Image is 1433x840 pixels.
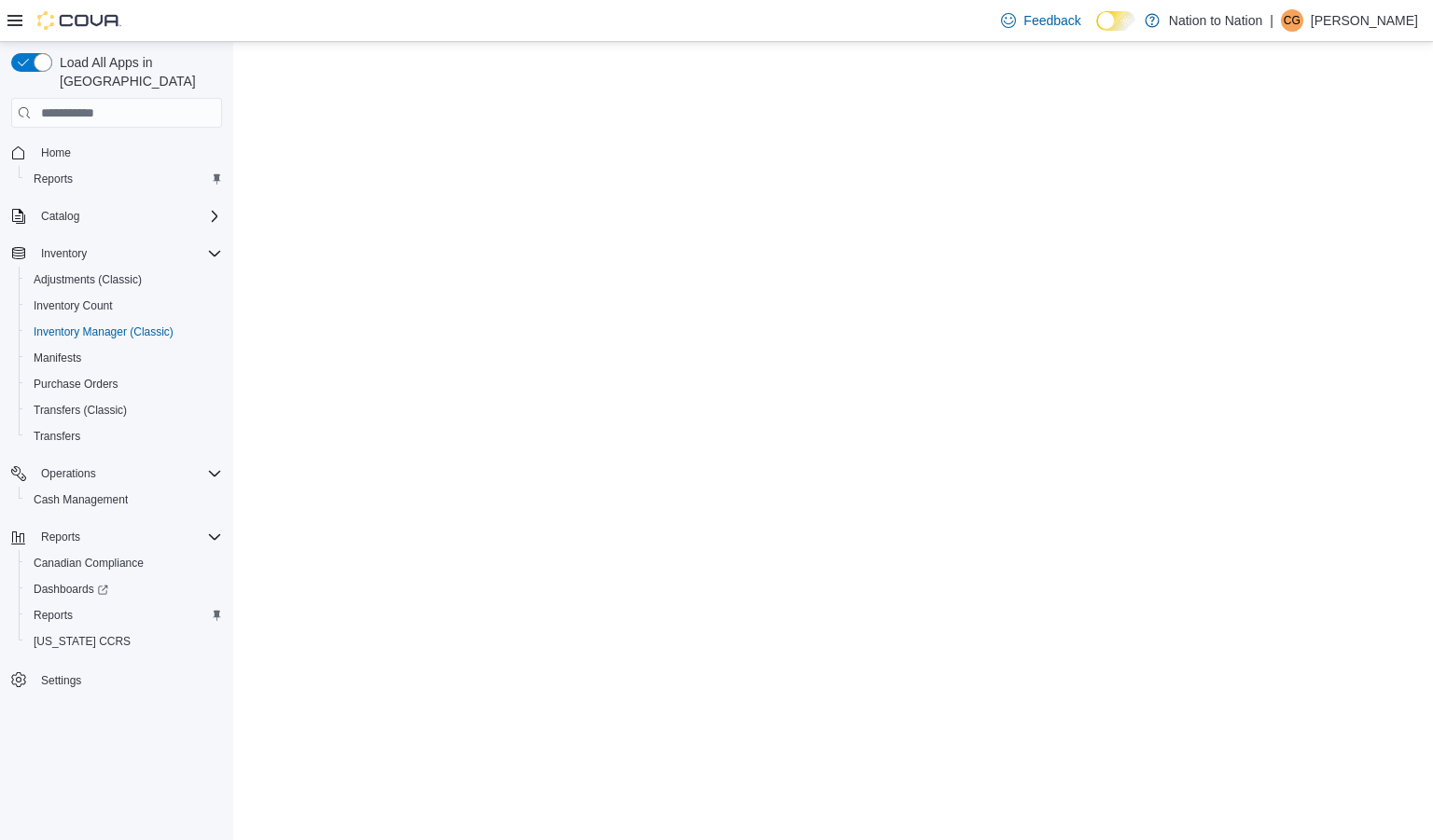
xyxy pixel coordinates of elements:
[26,269,222,291] span: Adjustments (Classic)
[34,556,144,571] span: Canadian Compliance
[26,373,222,395] span: Purchase Orders
[1096,31,1097,32] span: Dark Mode
[26,630,222,653] span: Washington CCRS
[19,487,230,513] button: Cash Management
[34,582,108,597] span: Dashboards
[26,168,222,190] span: Reports
[26,489,135,511] a: Cash Management
[4,139,230,166] button: Home
[19,371,230,397] button: Purchase Orders
[26,295,222,317] span: Inventory Count
[37,11,121,30] img: Cova
[26,399,134,421] a: Transfers (Classic)
[26,269,149,291] a: Adjustments (Classic)
[34,403,127,418] span: Transfers (Classic)
[34,377,118,392] span: Purchase Orders
[26,604,222,627] span: Reports
[19,293,230,319] button: Inventory Count
[41,246,87,261] span: Inventory
[1096,11,1135,31] input: Dark Mode
[4,203,230,229] button: Catalog
[19,319,230,345] button: Inventory Manager (Classic)
[52,53,222,90] span: Load All Apps in [GEOGRAPHIC_DATA]
[19,423,230,449] button: Transfers
[1311,9,1418,32] p: [PERSON_NAME]
[19,267,230,293] button: Adjustments (Classic)
[41,145,71,160] span: Home
[26,295,120,317] a: Inventory Count
[41,209,79,224] span: Catalog
[34,242,94,265] button: Inventory
[19,550,230,576] button: Canadian Compliance
[34,141,222,164] span: Home
[34,272,142,287] span: Adjustments (Classic)
[26,321,222,343] span: Inventory Manager (Classic)
[26,552,151,574] a: Canadian Compliance
[19,345,230,371] button: Manifests
[26,578,222,600] span: Dashboards
[34,351,81,365] span: Manifests
[26,630,138,653] a: [US_STATE] CCRS
[19,397,230,423] button: Transfers (Classic)
[34,634,131,649] span: [US_STATE] CCRS
[1281,9,1303,32] div: Christa Gutierrez
[34,669,89,692] a: Settings
[4,666,230,693] button: Settings
[26,425,222,448] span: Transfers
[34,429,80,444] span: Transfers
[1270,9,1273,32] p: |
[34,298,113,313] span: Inventory Count
[41,530,80,544] span: Reports
[19,576,230,602] a: Dashboards
[1023,11,1080,30] span: Feedback
[34,526,222,548] span: Reports
[34,205,222,227] span: Catalog
[26,578,116,600] a: Dashboards
[41,673,81,688] span: Settings
[26,552,222,574] span: Canadian Compliance
[34,462,104,485] button: Operations
[26,604,80,627] a: Reports
[11,131,222,742] nav: Complex example
[19,166,230,192] button: Reports
[34,172,73,186] span: Reports
[34,668,222,691] span: Settings
[34,492,128,507] span: Cash Management
[34,142,78,164] a: Home
[26,373,126,395] a: Purchase Orders
[19,628,230,654] button: [US_STATE] CCRS
[26,321,181,343] a: Inventory Manager (Classic)
[34,608,73,623] span: Reports
[26,347,89,369] a: Manifests
[34,462,222,485] span: Operations
[4,241,230,267] button: Inventory
[4,461,230,487] button: Operations
[26,489,222,511] span: Cash Management
[26,347,222,369] span: Manifests
[26,399,222,421] span: Transfers (Classic)
[19,602,230,628] button: Reports
[994,2,1088,39] a: Feedback
[34,526,88,548] button: Reports
[1169,9,1262,32] p: Nation to Nation
[4,524,230,550] button: Reports
[1284,9,1301,32] span: CG
[41,466,96,481] span: Operations
[34,324,174,339] span: Inventory Manager (Classic)
[34,242,222,265] span: Inventory
[26,168,80,190] a: Reports
[34,205,87,227] button: Catalog
[26,425,88,448] a: Transfers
